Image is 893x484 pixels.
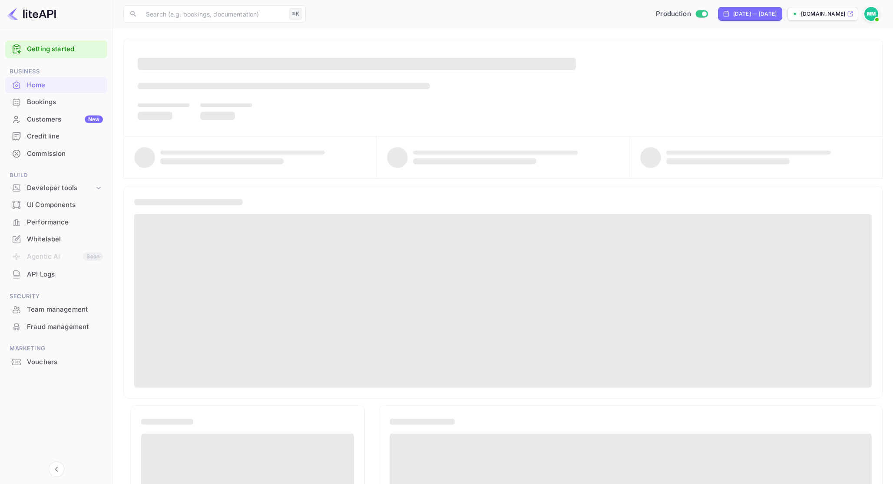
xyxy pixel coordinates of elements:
div: [DATE] — [DATE] [733,10,777,18]
div: Customers [27,115,103,125]
div: Click to change the date range period [718,7,782,21]
span: Business [5,67,107,76]
div: API Logs [27,270,103,280]
div: New [85,115,103,123]
img: Max Morganroth [864,7,878,21]
div: UI Components [5,197,107,214]
a: Commission [5,145,107,161]
a: Credit line [5,128,107,144]
a: Vouchers [5,354,107,370]
div: Credit line [5,128,107,145]
div: Fraud management [27,322,103,332]
div: Commission [27,149,103,159]
div: Whitelabel [27,234,103,244]
img: LiteAPI logo [7,7,56,21]
div: Team management [5,301,107,318]
span: Build [5,171,107,180]
div: Developer tools [27,183,94,193]
div: Team management [27,305,103,315]
a: Performance [5,214,107,230]
div: CustomersNew [5,111,107,128]
div: Credit line [27,132,103,142]
div: Performance [5,214,107,231]
a: Getting started [27,44,103,54]
a: API Logs [5,266,107,282]
a: Home [5,77,107,93]
div: Fraud management [5,319,107,336]
input: Search (e.g. bookings, documentation) [141,5,286,23]
a: UI Components [5,197,107,213]
div: Bookings [27,97,103,107]
div: Home [5,77,107,94]
a: Bookings [5,94,107,110]
div: UI Components [27,200,103,210]
div: ⌘K [289,8,302,20]
div: Switch to Sandbox mode [652,9,711,19]
div: Vouchers [27,357,103,367]
a: Fraud management [5,319,107,335]
span: Marketing [5,344,107,353]
div: Performance [27,217,103,227]
a: Whitelabel [5,231,107,247]
a: CustomersNew [5,111,107,127]
div: Developer tools [5,181,107,196]
span: Production [656,9,691,19]
div: Whitelabel [5,231,107,248]
a: Team management [5,301,107,317]
div: Vouchers [5,354,107,371]
div: Getting started [5,40,107,58]
button: Collapse navigation [49,461,64,477]
p: [DOMAIN_NAME] [801,10,845,18]
div: Home [27,80,103,90]
div: Bookings [5,94,107,111]
div: API Logs [5,266,107,283]
span: Security [5,292,107,301]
